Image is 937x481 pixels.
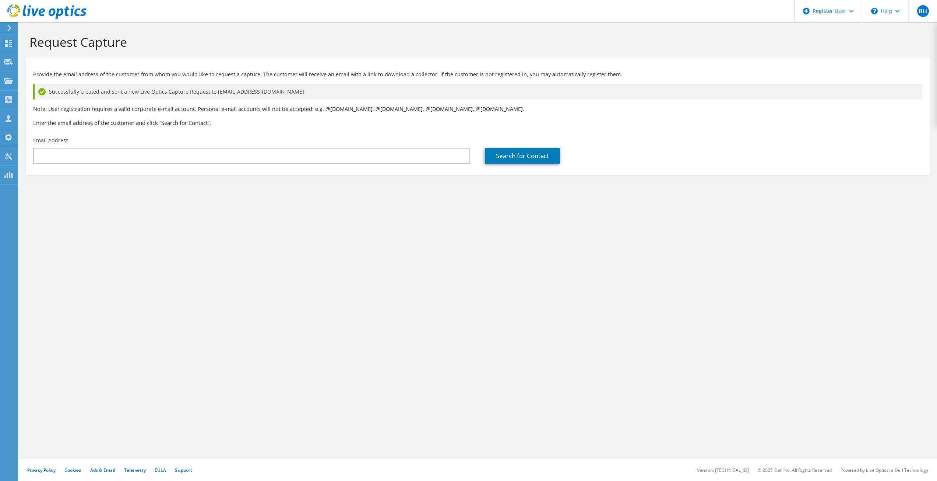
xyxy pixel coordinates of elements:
[871,8,878,14] svg: \n
[64,467,81,473] a: Cookies
[33,119,922,127] h3: Enter the email address of the customer and click “Search for Contact”.
[841,467,928,473] li: Powered by Live Optics, a Dell Technology
[49,88,304,96] span: Successfully created and sent a new Live Optics Capture Request to [EMAIL_ADDRESS][DOMAIN_NAME]
[29,34,922,50] h1: Request Capture
[33,137,68,144] label: Email Address
[175,467,192,473] a: Support
[485,148,560,164] a: Search for Contact
[124,467,146,473] a: Telemetry
[758,467,832,473] li: © 2025 Dell Inc. All Rights Reserved
[33,105,922,113] p: Note: User registration requires a valid corporate e-mail account. Personal e-mail accounts will ...
[90,467,115,473] a: Ads & Email
[27,467,56,473] a: Privacy Policy
[917,5,929,17] span: BH
[155,467,166,473] a: EULA
[697,467,749,473] li: Version: [TECHNICAL_ID]
[33,70,922,79] p: Provide the email address of the customer from whom you would like to request a capture. The cust...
